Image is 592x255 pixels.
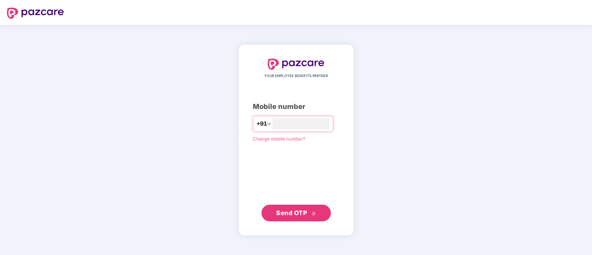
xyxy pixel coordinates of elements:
[7,8,64,19] img: logo
[268,59,325,70] img: logo
[276,209,307,216] span: Send OTP
[261,205,331,221] button: Send OTPdouble-right
[253,101,340,112] div: Mobile number
[257,119,267,128] span: +91
[253,136,305,142] a: Change mobile number?
[311,211,316,216] span: double-right
[264,73,328,79] span: YOUR EMPLOYEE BENEFITS PARTNER
[267,122,271,126] span: down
